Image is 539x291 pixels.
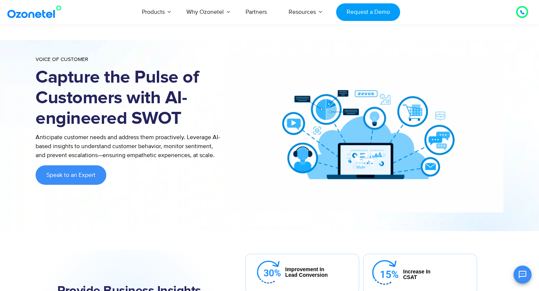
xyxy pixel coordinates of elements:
button: Open chat [514,266,532,284]
p: Anticipate customer needs and address them proactively. Leverage AI-based insights to understand ... [36,133,223,160]
h1: Capture the Pulse of Customers with AI-engineered SWOT [36,67,223,129]
span: Speak to an Expert [46,172,95,178]
a: Request a Demo [336,3,400,21]
a: Speak to an Expert [36,165,106,185]
div: Improvement in lead conversion [285,267,328,278]
span: Voice of Customer [36,56,88,62]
